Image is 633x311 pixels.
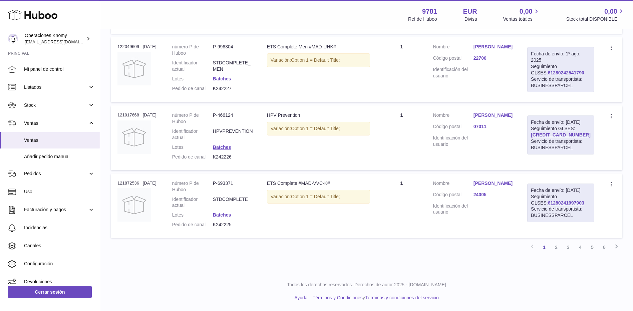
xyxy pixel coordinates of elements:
[172,112,213,125] dt: número P de Huboo
[213,154,254,160] dd: K242226
[172,196,213,209] dt: Identificador actual
[8,34,18,44] img: operaciones@selfkit.com
[531,119,591,125] div: Fecha de envío: [DATE]
[24,207,88,213] span: Facturación y pagos
[433,203,473,216] dt: Identificación del usuario
[473,55,514,61] a: 22700
[433,135,473,147] dt: Identificación del usuario
[117,180,159,186] div: 121872536 | [DATE]
[422,7,437,16] strong: 9781
[117,112,159,118] div: 121917668 | [DATE]
[548,200,584,206] a: 61280241997903
[291,194,340,199] span: Option 1 = Default Title;
[531,138,591,151] div: Servicio de transportista: BUSINESSPARCEL
[473,192,514,198] a: 24005
[24,279,95,285] span: Devoluciones
[377,37,426,102] td: 1
[117,120,151,154] img: no-photo.jpg
[433,180,473,188] dt: Nombre
[294,295,307,300] a: Ayuda
[24,137,95,143] span: Ventas
[566,7,625,22] a: 0,00 Stock total DISPONIBLE
[566,16,625,22] span: Stock total DISPONIBLE
[464,16,477,22] div: Divisa
[267,190,370,204] div: Variación:
[172,85,213,92] dt: Pedido de canal
[267,44,370,50] div: ETS Complete Men #MAD-UHK#
[213,128,254,141] dd: HPVPREVENTION
[24,84,88,90] span: Listados
[213,44,254,56] dd: P-996304
[24,225,95,231] span: Incidencias
[213,222,254,228] dd: K242225
[172,144,213,150] dt: Lotes
[172,180,213,193] dt: número P de Huboo
[24,153,95,160] span: Añadir pedido manual
[117,188,151,222] img: no-photo.jpg
[267,112,370,118] div: HPV Prevention
[24,261,95,267] span: Configuración
[213,76,231,81] a: Batches
[105,282,628,288] p: Todos los derechos reservados. Derechos de autor 2025 - [DOMAIN_NAME]
[267,180,370,187] div: ETS Complete #MAD-VVC-K#
[267,53,370,67] div: Variación:
[365,295,439,300] a: Términos y condiciones del servicio
[473,112,514,118] a: [PERSON_NAME]
[117,44,159,50] div: 122049609 | [DATE]
[313,295,363,300] a: Términos y Condiciones
[433,192,473,200] dt: Código postal
[172,212,213,218] dt: Lotes
[473,180,514,187] a: [PERSON_NAME]
[598,241,610,253] a: 6
[117,52,151,85] img: no-photo.jpg
[25,32,85,45] div: Operaciones Knomy
[213,180,254,193] dd: P-693371
[531,206,591,219] div: Servicio de transportista: BUSINESSPARCEL
[433,123,473,131] dt: Código postal
[213,60,254,72] dd: STDCOMPLETE_MEN
[550,241,562,253] a: 2
[24,171,88,177] span: Pedidos
[527,115,594,154] div: Seguimiento GLSES:
[24,243,95,249] span: Canales
[291,57,340,63] span: Option 1 = Default Title;
[520,7,533,16] span: 0,00
[527,184,594,222] div: Seguimiento GLSES:
[527,47,594,92] div: Seguimiento GLSES:
[503,16,540,22] span: Ventas totales
[24,66,95,72] span: Mi panel de control
[24,189,95,195] span: Uso
[213,196,254,209] dd: STDCOMPLETE
[463,7,477,16] strong: EUR
[25,39,98,44] span: [EMAIL_ADDRESS][DOMAIN_NAME]
[172,154,213,160] dt: Pedido de canal
[172,76,213,82] dt: Lotes
[172,222,213,228] dt: Pedido de canal
[548,70,584,75] a: 61280242541790
[213,212,231,218] a: Batches
[473,123,514,130] a: 07011
[531,76,591,89] div: Servicio de transportista: BUSINESSPARCEL
[538,241,550,253] a: 1
[291,126,340,131] span: Option 1 = Default Title;
[604,7,617,16] span: 0,00
[213,112,254,125] dd: P-466124
[473,44,514,50] a: [PERSON_NAME]
[172,44,213,56] dt: número P de Huboo
[433,55,473,63] dt: Código postal
[377,105,426,170] td: 1
[586,241,598,253] a: 5
[377,174,426,238] td: 1
[213,144,231,150] a: Batches
[24,120,88,126] span: Ventas
[531,187,591,194] div: Fecha de envío: [DATE]
[408,16,437,22] div: Ref de Huboo
[574,241,586,253] a: 4
[310,295,439,301] li: y
[213,85,254,92] dd: K242227
[562,241,574,253] a: 3
[8,286,92,298] a: Cerrar sesión
[433,66,473,79] dt: Identificación del usuario
[503,7,540,22] a: 0,00 Ventas totales
[433,44,473,52] dt: Nombre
